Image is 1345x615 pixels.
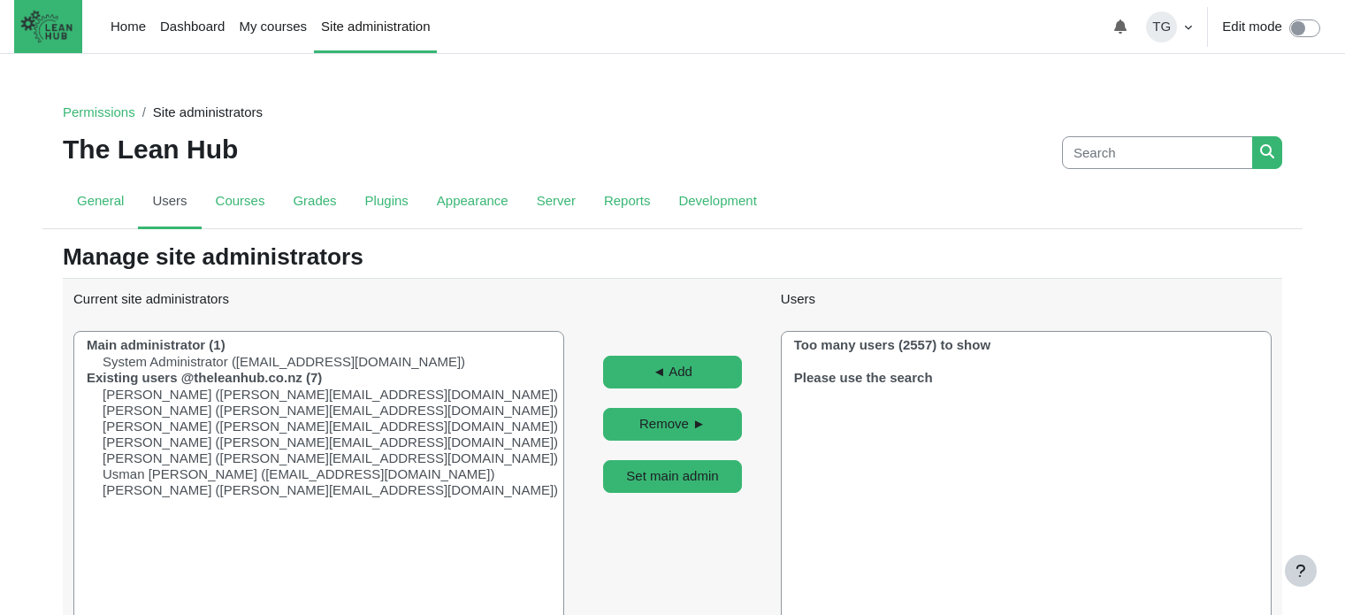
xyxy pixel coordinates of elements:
option: Usman [PERSON_NAME] ([EMAIL_ADDRESS][DOMAIN_NAME]) [85,466,496,482]
a: Users [138,176,201,229]
option: [PERSON_NAME] ([PERSON_NAME][EMAIL_ADDRESS][DOMAIN_NAME]) [85,450,560,466]
a: General [63,176,138,229]
a: Grades [279,176,350,229]
button: Show footer [1285,555,1317,587]
a: Development [664,176,770,229]
a: Courses [202,176,279,229]
span: Site administrators [153,104,263,119]
option: [PERSON_NAME] ([PERSON_NAME][EMAIL_ADDRESS][DOMAIN_NAME]) [85,419,560,434]
input: Set main admin [603,460,742,493]
img: The Lean Hub [14,4,79,50]
option: System Administrator ([EMAIL_ADDRESS][DOMAIN_NAME]) [85,354,467,370]
label: Users [781,289,815,310]
span: TG [1146,12,1177,42]
nav: Navigation bar [63,96,263,130]
a: Reports [590,176,665,229]
a: Appearance [423,176,523,229]
input: Remove [603,408,742,441]
option: [PERSON_NAME] ([PERSON_NAME][EMAIL_ADDRESS][DOMAIN_NAME]) [85,482,560,498]
h1: The Lean Hub [63,134,238,165]
option: [PERSON_NAME] ([PERSON_NAME][EMAIL_ADDRESS][DOMAIN_NAME]) [85,403,560,419]
option: [PERSON_NAME] ([PERSON_NAME][EMAIL_ADDRESS][DOMAIN_NAME]) [85,387,560,403]
label: Current site administrators [73,289,229,310]
input: Add [603,356,742,388]
a: Plugins [351,176,423,229]
h3: Manage site administrators [63,243,1282,272]
a: Permissions [63,104,135,119]
input: Search [1062,136,1253,169]
a: Server [523,176,590,229]
option: [PERSON_NAME] ([PERSON_NAME][EMAIL_ADDRESS][DOMAIN_NAME]) [85,434,560,450]
i: Toggle notifications menu [1113,19,1127,34]
label: Edit mode [1222,17,1282,37]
